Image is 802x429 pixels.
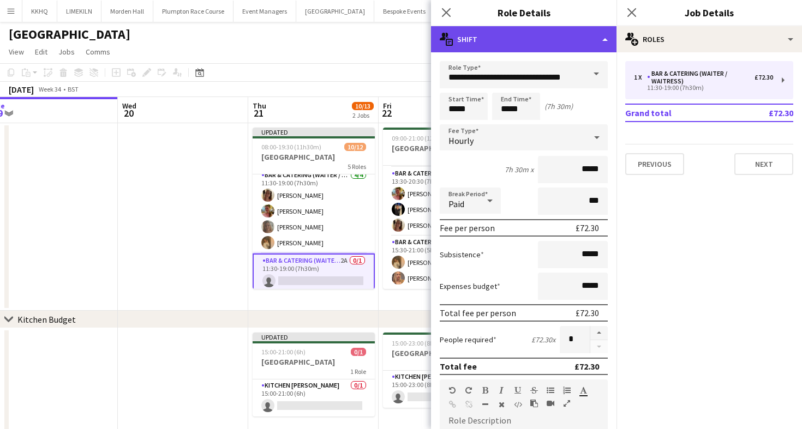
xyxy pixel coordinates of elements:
[392,134,439,142] span: 09:00-21:00 (12h)
[498,386,505,395] button: Italic
[253,333,375,341] div: Updated
[253,128,375,289] app-job-card: Updated08:00-19:30 (11h30m)10/12[GEOGRAPHIC_DATA]5 Roles08:00-17:00 (9h)[PERSON_NAME][PERSON_NAME...
[505,165,534,174] div: 7h 30m x
[440,361,477,372] div: Total fee
[261,143,321,151] span: 08:00-19:30 (11h30m)
[634,74,647,81] div: 1 x
[54,45,79,59] a: Jobs
[22,1,57,22] button: KKHQ
[576,222,599,233] div: £72.30
[544,101,573,111] div: (7h 30m)
[531,335,555,345] div: £72.30 x
[590,326,608,340] button: Increase
[574,361,599,372] div: £72.30
[579,386,587,395] button: Text Color
[440,222,495,233] div: Fee per person
[253,253,375,293] app-card-role: Bar & Catering (Waiter / waitress)2A0/111:30-19:00 (7h30m)
[253,101,266,111] span: Thu
[4,45,28,59] a: View
[17,314,76,325] div: Kitchen Budget
[253,128,375,136] div: Updated
[617,26,802,52] div: Roles
[234,1,296,22] button: Event Managers
[86,47,110,57] span: Comms
[576,307,599,318] div: £72.30
[9,47,24,57] span: View
[352,111,373,119] div: 2 Jobs
[448,135,474,146] span: Hourly
[68,85,79,93] div: BST
[392,339,436,347] span: 15:00-23:00 (8h)
[351,348,366,356] span: 0/1
[448,198,464,209] span: Paid
[348,162,366,171] span: 5 Roles
[481,386,489,395] button: Bold
[101,1,153,22] button: Morden Hall
[253,379,375,416] app-card-role: Kitchen [PERSON_NAME]0/115:00-21:00 (6h)
[374,1,435,22] button: Bespoke Events
[634,85,773,90] div: 11:30-19:00 (7h30m)
[617,5,802,20] h3: Job Details
[296,1,374,22] button: [GEOGRAPHIC_DATA]
[647,70,755,85] div: Bar & Catering (Waiter / waitress)
[383,371,505,408] app-card-role: Kitchen [PERSON_NAME]0/115:00-23:00 (8h)
[465,386,472,395] button: Redo
[440,307,516,318] div: Total fee per person
[514,386,522,395] button: Underline
[547,386,554,395] button: Unordered List
[440,281,500,291] label: Expenses budget
[734,104,793,122] td: £72.30
[440,335,496,345] label: People required
[31,45,52,59] a: Edit
[755,74,773,81] div: £72.30
[251,107,266,119] span: 21
[122,101,136,111] span: Wed
[440,250,484,259] label: Subsistence
[35,47,47,57] span: Edit
[481,400,489,409] button: Horizontal Line
[58,47,75,57] span: Jobs
[547,399,554,408] button: Insert video
[381,107,392,119] span: 22
[153,1,234,22] button: Plumpton Race Course
[625,104,734,122] td: Grand total
[530,399,538,408] button: Paste as plain text
[530,386,538,395] button: Strikethrough
[344,143,366,151] span: 10/12
[121,107,136,119] span: 20
[498,400,505,409] button: Clear Formatting
[352,102,374,110] span: 10/13
[431,26,617,52] div: Shift
[261,348,306,356] span: 15:00-21:00 (6h)
[253,357,375,367] h3: [GEOGRAPHIC_DATA]
[57,1,101,22] button: LIMEKILN
[81,45,115,59] a: Comms
[9,26,130,43] h1: [GEOGRAPHIC_DATA]
[383,348,505,358] h3: [GEOGRAPHIC_DATA]
[563,386,571,395] button: Ordered List
[383,236,505,289] app-card-role: Bar & Catering (Waiter / waitress)2/215:30-21:00 (5h30m)[PERSON_NAME][PERSON_NAME]
[383,128,505,289] app-job-card: 09:00-21:00 (12h)6/6[GEOGRAPHIC_DATA]3 RolesBar & Catering (Waiter / waitress)1/109:00-18:30 (9h3...
[514,400,522,409] button: HTML Code
[253,333,375,416] app-job-card: Updated15:00-21:00 (6h)0/1[GEOGRAPHIC_DATA]1 RoleKitchen [PERSON_NAME]0/115:00-21:00 (6h)
[383,167,505,236] app-card-role: Bar & Catering (Waiter / waitress)3/313:30-20:30 (7h)[PERSON_NAME][PERSON_NAME][PERSON_NAME]
[36,85,63,93] span: Week 34
[253,152,375,162] h3: [GEOGRAPHIC_DATA]
[448,386,456,395] button: Undo
[253,169,375,253] app-card-role: Bar & Catering (Waiter / waitress)4/411:30-19:00 (7h30m)[PERSON_NAME][PERSON_NAME][PERSON_NAME][P...
[625,153,684,175] button: Previous
[9,84,34,95] div: [DATE]
[563,399,571,408] button: Fullscreen
[383,101,392,111] span: Fri
[383,143,505,153] h3: [GEOGRAPHIC_DATA]
[383,333,505,408] app-job-card: 15:00-23:00 (8h)0/1[GEOGRAPHIC_DATA]1 RoleKitchen [PERSON_NAME]0/115:00-23:00 (8h)
[734,153,793,175] button: Next
[431,5,617,20] h3: Role Details
[350,367,366,376] span: 1 Role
